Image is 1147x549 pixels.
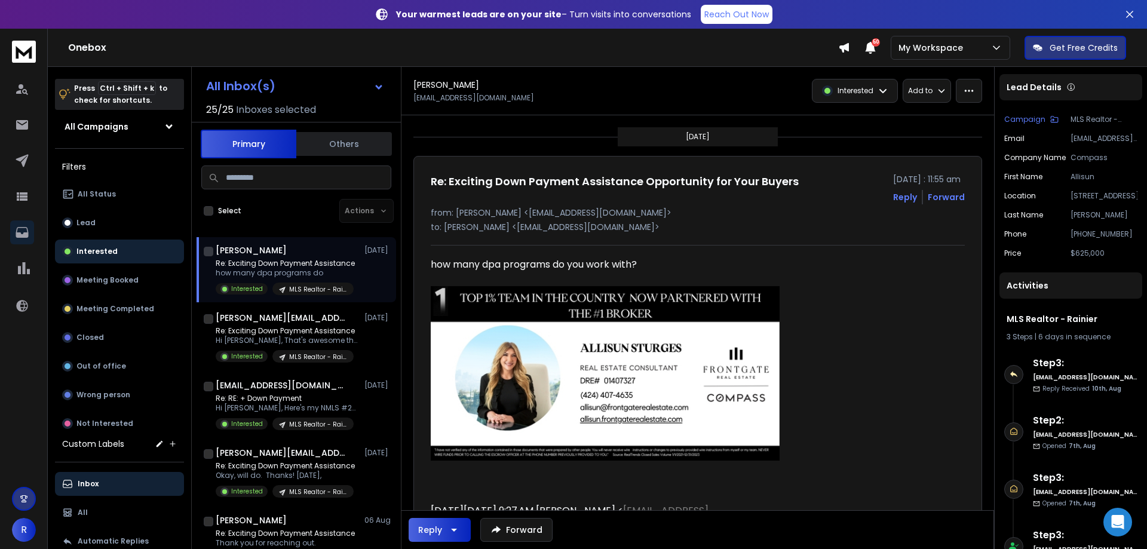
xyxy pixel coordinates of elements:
span: 50 [872,38,880,47]
label: Select [218,206,241,216]
p: Add to [908,86,933,96]
h1: All Inbox(s) [206,80,275,92]
button: Forward [480,518,553,542]
p: Company Name [1004,153,1066,162]
h6: Step 3 : [1033,471,1137,485]
p: how many dpa programs do [216,268,355,278]
button: Closed [55,326,184,349]
p: MLS Realtor - Rainier [289,487,346,496]
p: MLS Realtor - Rainier [289,352,346,361]
h1: [PERSON_NAME] [413,79,479,91]
p: Campaign [1004,115,1045,124]
h6: Step 3 : [1033,356,1137,370]
p: [EMAIL_ADDRESS][DOMAIN_NAME] [413,93,534,103]
p: Interested [838,86,873,96]
button: Others [296,131,392,157]
button: Campaign [1004,115,1059,124]
span: 10th, Aug [1092,384,1121,393]
p: Interested [231,487,263,496]
p: Out of office [76,361,126,371]
p: Reach Out Now [704,8,769,20]
h3: Filters [55,158,184,175]
p: [PHONE_NUMBER] [1071,229,1137,239]
p: Get Free Credits [1050,42,1118,54]
p: [DATE] [364,246,391,255]
p: [DATE] [364,313,391,323]
p: Interested [231,284,263,293]
img: AIorK4wK9W6BIFeOB1KPLTK6wtAdqyUHww7GppXlE7bchxyE250tMCAO5Eo3KEDWc4cXrvyl90rXCnjzug0e [431,286,780,461]
h1: [PERSON_NAME][EMAIL_ADDRESS][PERSON_NAME][DOMAIN_NAME] [216,312,347,324]
p: MLS Realtor - Rainier [289,420,346,429]
h6: Step 2 : [1033,413,1137,428]
p: Interested [231,352,263,361]
button: Get Free Credits [1025,36,1126,60]
p: Allisun [1071,172,1137,182]
p: Lead [76,218,96,228]
button: Interested [55,240,184,263]
button: Lead [55,211,184,235]
p: [PERSON_NAME] [1071,210,1137,220]
div: | [1007,332,1135,342]
div: Open Intercom Messenger [1103,508,1132,536]
p: Okay, will do. Thanks! [DATE], [216,471,355,480]
button: Not Interested [55,412,184,435]
p: Inbox [78,479,99,489]
p: All Status [78,189,116,199]
h6: Step 3 : [1033,528,1137,542]
p: Meeting Completed [76,304,154,314]
button: Reply [409,518,471,542]
button: All Inbox(s) [197,74,394,98]
h6: [EMAIL_ADDRESS][DOMAIN_NAME] [1033,373,1137,382]
p: Re: Exciting Down Payment Assistance [216,326,359,336]
p: All [78,508,88,517]
p: Interested [231,419,263,428]
button: All [55,501,184,525]
button: Wrong person [55,383,184,407]
h3: Inboxes selected [236,103,316,117]
p: Re: Exciting Down Payment Assistance [216,461,355,471]
span: 6 days in sequence [1038,332,1111,342]
p: [DATE] [364,381,391,390]
div: Reply [418,524,442,536]
div: Forward [928,191,965,203]
button: Primary [201,130,296,158]
a: Reach Out Now [701,5,772,24]
button: All Campaigns [55,115,184,139]
h1: All Campaigns [65,121,128,133]
p: Meeting Booked [76,275,139,285]
p: Re: Exciting Down Payment Assistance [216,259,355,268]
p: MLS Realtor - Rainier [1071,115,1137,124]
span: 25 / 25 [206,103,234,117]
h1: MLS Realtor - Rainier [1007,313,1135,325]
h1: [PERSON_NAME] [216,514,287,526]
span: 7th, Aug [1069,441,1096,450]
p: Re: Exciting Down Payment Assistance [216,529,355,538]
img: logo [12,41,36,63]
button: R [12,518,36,542]
p: Not Interested [76,419,133,428]
button: Meeting Completed [55,297,184,321]
p: [DATE] : 11:55 am [893,173,965,185]
div: [DATE][DATE] 9:27 AM [PERSON_NAME] < > wrote: [431,504,780,532]
p: Interested [76,247,118,256]
p: $625,000 [1071,249,1137,258]
button: Out of office [55,354,184,378]
h3: Custom Labels [62,438,124,450]
p: Re: RE: + Down Payment [216,394,359,403]
p: [EMAIL_ADDRESS][DOMAIN_NAME] [1071,134,1137,143]
p: Last Name [1004,210,1043,220]
p: 06 Aug [364,516,391,525]
p: Wrong person [76,390,130,400]
p: Reply Received [1042,384,1121,393]
h6: [EMAIL_ADDRESS][DOMAIN_NAME] [1033,487,1137,496]
button: Reply [893,191,917,203]
p: Closed [76,333,104,342]
button: All Status [55,182,184,206]
p: – Turn visits into conversations [396,8,691,20]
p: Opened [1042,441,1096,450]
p: Email [1004,134,1025,143]
p: First Name [1004,172,1042,182]
p: MLS Realtor - Rainier [289,285,346,294]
